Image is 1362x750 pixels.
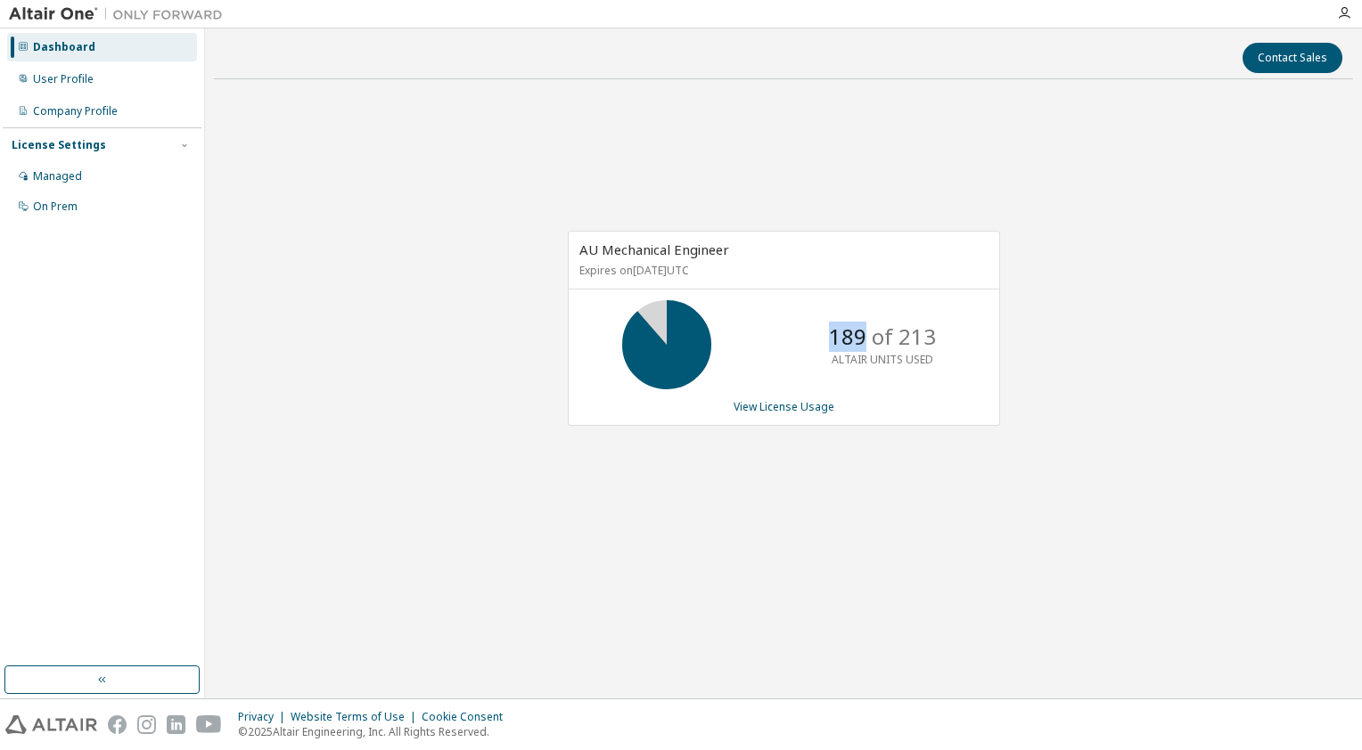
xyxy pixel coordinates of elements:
img: altair_logo.svg [5,715,97,734]
img: youtube.svg [196,715,222,734]
div: Privacy [238,710,291,724]
span: AU Mechanical Engineer [579,240,729,258]
div: On Prem [33,200,78,214]
div: License Settings [12,138,106,152]
div: User Profile [33,72,94,86]
img: instagram.svg [137,715,156,734]
img: facebook.svg [108,715,127,734]
img: linkedin.svg [167,715,185,734]
div: Dashboard [33,40,95,54]
button: Contact Sales [1243,43,1342,73]
p: Expires on [DATE] UTC [579,263,984,278]
div: Company Profile [33,104,118,118]
p: © 2025 Altair Engineering, Inc. All Rights Reserved. [238,724,513,739]
p: ALTAIR UNITS USED [832,352,933,367]
div: Website Terms of Use [291,710,422,724]
a: View License Usage [734,399,834,414]
div: Managed [33,169,82,183]
div: Cookie Consent [422,710,513,724]
p: 189 of 213 [829,322,936,352]
img: Altair One [9,5,232,23]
